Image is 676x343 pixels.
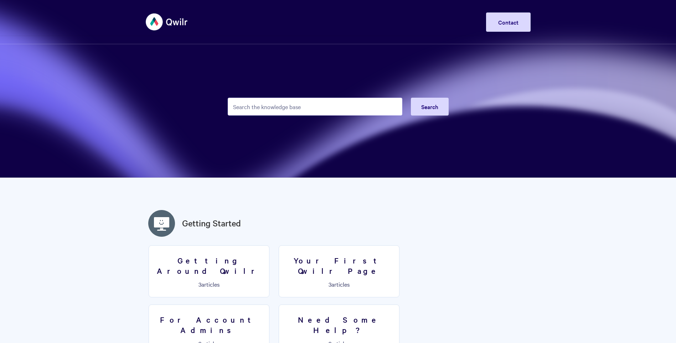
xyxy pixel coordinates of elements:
[283,281,395,287] p: articles
[411,98,449,116] button: Search
[149,245,269,297] a: Getting Around Qwilr 3articles
[182,217,241,230] a: Getting Started
[283,255,395,276] h3: Your First Qwilr Page
[228,98,402,116] input: Search the knowledge base
[486,12,531,32] a: Contact
[279,245,399,297] a: Your First Qwilr Page 3articles
[146,9,188,35] img: Qwilr Help Center
[153,314,265,335] h3: For Account Admins
[153,255,265,276] h3: Getting Around Qwilr
[329,280,331,288] span: 3
[153,281,265,287] p: articles
[198,280,201,288] span: 3
[283,314,395,335] h3: Need Some Help?
[421,103,438,111] span: Search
